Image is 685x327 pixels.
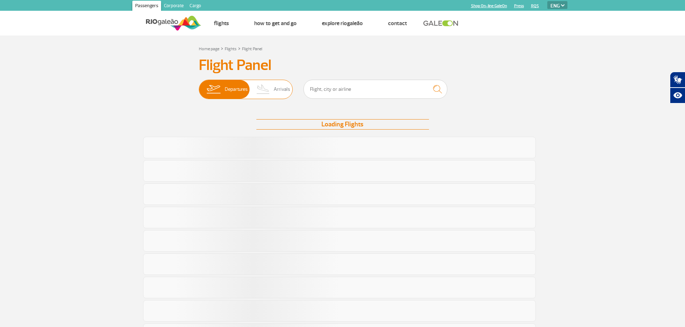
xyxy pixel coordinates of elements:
span: Arrivals [274,80,290,99]
a: Flights [225,46,237,52]
a: Passengers [132,1,161,12]
a: > [238,44,241,52]
a: Explore RIOgaleão [322,20,363,27]
a: Flights [214,20,229,27]
a: How to get and go [254,20,297,27]
a: > [221,44,223,52]
button: Abrir recursos assistivos. [670,88,685,103]
input: Flight, city or airline [303,80,447,99]
a: Shop On-line GaleOn [471,4,507,8]
div: Loading Flights [256,119,429,130]
img: slider-desembarque [253,80,274,99]
a: Flight Panel [242,46,262,52]
a: RQS [531,4,539,8]
div: Plugin de acessibilidade da Hand Talk. [670,72,685,103]
a: Contact [388,20,407,27]
a: Press [514,4,524,8]
h3: Flight Panel [199,56,487,74]
img: slider-embarque [202,80,225,99]
span: Departures [225,80,248,99]
a: Home page [199,46,219,52]
a: Corporate [161,1,187,12]
a: Cargo [187,1,204,12]
button: Abrir tradutor de língua de sinais. [670,72,685,88]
